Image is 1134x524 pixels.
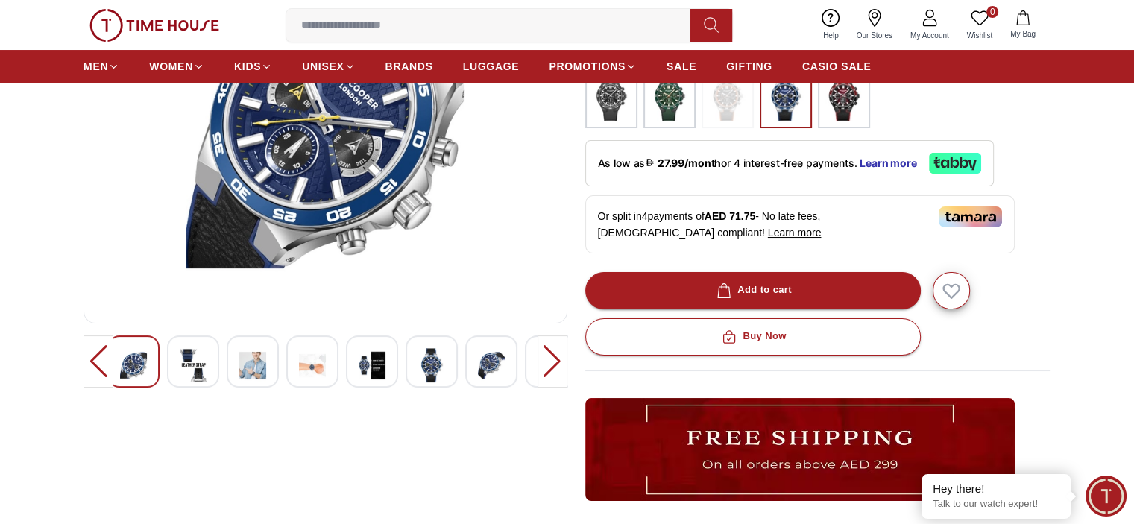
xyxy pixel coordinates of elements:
[359,348,385,382] img: LEE COOPER Men's Multi Function Gray Dial Watch - LC08066.066
[904,30,955,41] span: My Account
[825,73,863,121] img: ...
[478,348,505,382] img: LEE COOPER Men's Multi Function Gray Dial Watch - LC08066.066
[933,482,1059,496] div: Hey there!
[549,53,637,80] a: PROMOTIONS
[585,272,921,309] button: Add to cart
[802,53,872,80] a: CASIO SALE
[585,318,921,356] button: Buy Now
[84,53,119,80] a: MEN
[585,398,1015,501] img: ...
[768,227,822,239] span: Learn more
[180,348,207,382] img: LEE COOPER Men's Multi Function Gray Dial Watch - LC08066.066
[1004,28,1042,40] span: My Bag
[933,498,1059,511] p: Talk to our watch expert!
[958,6,1001,44] a: 0Wishlist
[149,59,193,74] span: WOMEN
[802,59,872,74] span: CASIO SALE
[848,6,901,44] a: Our Stores
[302,59,344,74] span: UNISEX
[709,73,746,121] img: ...
[302,53,355,80] a: UNISEX
[299,348,326,382] img: LEE COOPER Men's Multi Function Gray Dial Watch - LC08066.066
[84,59,108,74] span: MEN
[89,9,219,42] img: ...
[817,30,845,41] span: Help
[767,73,804,121] img: ...
[726,53,772,80] a: GIFTING
[120,348,147,382] img: LEE COOPER Men's Multi Function Gray Dial Watch - LC08066.066
[385,59,433,74] span: BRANDS
[149,53,204,80] a: WOMEN
[418,348,445,382] img: LEE COOPER Men's Multi Function Gray Dial Watch - LC08066.066
[585,195,1015,253] div: Or split in 4 payments of - No late fees, [DEMOGRAPHIC_DATA] compliant!
[726,59,772,74] span: GIFTING
[986,6,998,18] span: 0
[463,53,520,80] a: LUGGAGE
[651,73,688,121] img: ...
[705,210,755,222] span: AED 71.75
[814,6,848,44] a: Help
[939,206,1002,227] img: Tamara
[961,30,998,41] span: Wishlist
[714,282,792,299] div: Add to cart
[593,73,630,121] img: ...
[667,53,696,80] a: SALE
[719,328,786,345] div: Buy Now
[1001,7,1045,42] button: My Bag
[239,348,266,382] img: LEE COOPER Men's Multi Function Gray Dial Watch - LC08066.066
[549,59,626,74] span: PROMOTIONS
[851,30,898,41] span: Our Stores
[234,59,261,74] span: KIDS
[234,53,272,80] a: KIDS
[385,53,433,80] a: BRANDS
[463,59,520,74] span: LUGGAGE
[667,59,696,74] span: SALE
[1086,476,1127,517] div: Chat Widget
